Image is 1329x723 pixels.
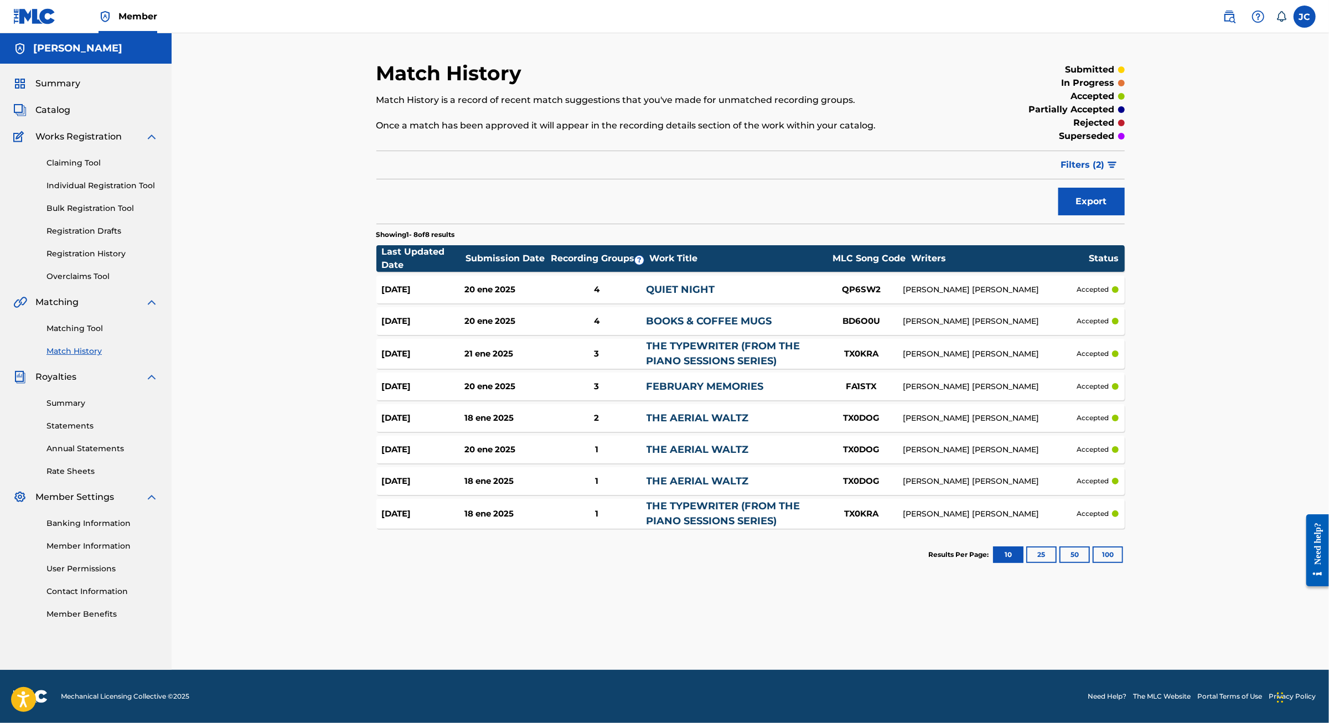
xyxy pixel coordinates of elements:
[145,130,158,143] img: expand
[1062,76,1115,90] p: in progress
[46,157,158,169] a: Claiming Tool
[1269,691,1316,701] a: Privacy Policy
[1071,90,1115,103] p: accepted
[820,380,903,393] div: FA1STX
[828,252,911,265] div: MLC Song Code
[46,420,158,432] a: Statements
[13,690,48,703] img: logo
[35,77,80,90] span: Summary
[145,296,158,309] img: expand
[647,443,749,456] a: THE AERIAL WALTZ
[647,340,800,367] a: THE TYPEWRITER (FROM THE PIANO SESSIONS SERIES)
[1077,413,1109,423] p: accepted
[13,42,27,55] img: Accounts
[1274,670,1329,723] iframe: Chat Widget
[1077,445,1109,455] p: accepted
[35,296,79,309] span: Matching
[46,443,158,455] a: Annual Statements
[35,130,122,143] span: Works Registration
[903,508,1077,520] div: [PERSON_NAME] [PERSON_NAME]
[382,315,464,328] div: [DATE]
[464,412,547,425] div: 18 ene 2025
[1077,381,1109,391] p: accepted
[1218,6,1240,28] a: Public Search
[13,104,27,117] img: Catalog
[46,563,158,575] a: User Permissions
[1089,252,1119,265] div: Status
[376,94,953,107] p: Match History is a record of recent match suggestions that you've made for unmatched recording gr...
[145,490,158,504] img: expand
[1277,681,1284,714] div: Arrastrar
[547,443,646,456] div: 1
[35,490,114,504] span: Member Settings
[1026,546,1057,563] button: 25
[46,518,158,529] a: Banking Information
[1088,691,1126,701] a: Need Help?
[1093,546,1123,563] button: 100
[464,443,547,456] div: 20 ene 2025
[13,296,27,309] img: Matching
[13,8,56,24] img: MLC Logo
[464,283,547,296] div: 20 ene 2025
[547,283,646,296] div: 4
[1108,162,1117,168] img: filter
[464,315,547,328] div: 20 ene 2025
[376,119,953,132] p: Once a match has been approved it will appear in the recording details section of the work within...
[466,252,549,265] div: Submission Date
[376,230,455,240] p: Showing 1 - 8 of 8 results
[35,104,70,117] span: Catalog
[1197,691,1262,701] a: Portal Terms of Use
[13,104,70,117] a: CatalogCatalog
[820,315,903,328] div: BD6O0U
[1223,10,1236,23] img: search
[1077,316,1109,326] p: accepted
[99,10,112,23] img: Top Rightsholder
[647,500,800,527] a: THE TYPEWRITER (FROM THE PIANO SESSIONS SERIES)
[547,508,646,520] div: 1
[382,283,464,296] div: [DATE]
[1077,476,1109,486] p: accepted
[1066,63,1115,76] p: submitted
[46,180,158,192] a: Individual Registration Tool
[903,284,1077,296] div: [PERSON_NAME] [PERSON_NAME]
[33,42,122,55] h5: Jaime Córdoba
[382,412,464,425] div: [DATE]
[549,252,649,265] div: Recording Groups
[547,475,646,488] div: 1
[1133,691,1191,701] a: The MLC Website
[382,348,464,360] div: [DATE]
[547,412,646,425] div: 2
[547,348,646,360] div: 3
[46,225,158,237] a: Registration Drafts
[903,412,1077,424] div: [PERSON_NAME] [PERSON_NAME]
[820,348,903,360] div: TX0KRA
[1059,546,1090,563] button: 50
[1077,509,1109,519] p: accepted
[46,203,158,214] a: Bulk Registration Tool
[820,475,903,488] div: TX0DOG
[464,380,547,393] div: 20 ene 2025
[46,466,158,477] a: Rate Sheets
[464,348,547,360] div: 21 ene 2025
[820,283,903,296] div: QP6SW2
[547,380,646,393] div: 3
[382,443,464,456] div: [DATE]
[46,345,158,357] a: Match History
[1029,103,1115,116] p: partially accepted
[35,370,76,384] span: Royalties
[145,370,158,384] img: expand
[547,315,646,328] div: 4
[382,508,464,520] div: [DATE]
[46,397,158,409] a: Summary
[903,316,1077,327] div: [PERSON_NAME] [PERSON_NAME]
[820,508,903,520] div: TX0KRA
[1252,10,1265,23] img: help
[1061,158,1105,172] span: Filters ( 2 )
[647,315,772,327] a: BOOKS & COFFEE MUGS
[1294,6,1316,28] div: User Menu
[46,323,158,334] a: Matching Tool
[464,508,547,520] div: 18 ene 2025
[903,476,1077,487] div: [PERSON_NAME] [PERSON_NAME]
[820,412,903,425] div: TX0DOG
[903,348,1077,360] div: [PERSON_NAME] [PERSON_NAME]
